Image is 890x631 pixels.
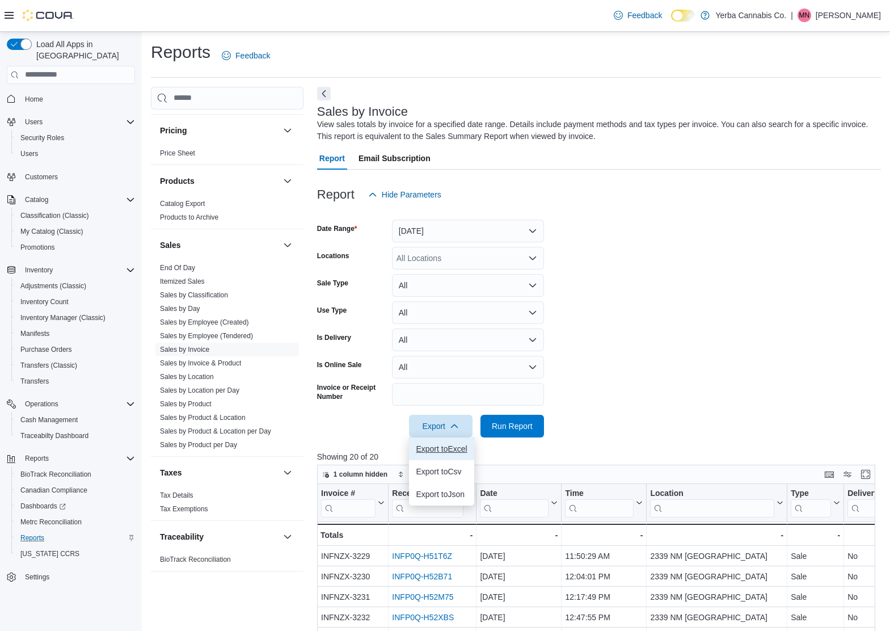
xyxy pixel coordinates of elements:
span: Cash Management [16,413,135,427]
a: Inventory Manager (Classic) [16,311,110,325]
a: Transfers [16,375,53,388]
span: Settings [25,573,49,582]
span: Transfers [20,377,49,386]
a: INFP0Q-H52M75 [392,592,453,601]
span: Canadian Compliance [16,483,135,497]
div: View sales totals by invoice for a specified date range. Details include payment methods and tax ... [317,119,875,142]
a: Users [16,147,43,161]
button: All [392,329,544,351]
div: Sale [791,570,840,583]
button: Run Report [480,415,544,438]
h3: Products [160,175,195,187]
span: Customers [25,173,58,182]
span: Operations [25,399,58,409]
button: Purchase Orders [11,342,140,357]
span: Feedback [627,10,662,21]
label: Is Delivery [317,333,351,342]
a: Sales by Employee (Created) [160,318,249,326]
button: Sort fields [393,468,444,481]
button: Transfers [11,373,140,389]
span: Hide Parameters [382,189,441,200]
a: End Of Day [160,264,195,272]
span: Inventory Count [20,297,69,306]
span: Manifests [20,329,49,338]
span: Catalog [25,195,48,204]
span: 1 column hidden [334,470,387,479]
a: Customers [20,170,62,184]
button: Traceability [160,531,279,542]
button: Location [650,488,783,517]
a: Catalog Export [160,200,205,208]
button: Receipt # [392,488,473,517]
div: Sale [791,590,840,604]
span: BioTrack Reconciliation [160,555,231,564]
span: Report [319,147,345,170]
span: Washington CCRS [16,547,135,561]
a: Transfers (Classic) [16,359,82,372]
button: [US_STATE] CCRS [11,546,140,562]
div: Date [480,488,549,499]
span: Inventory Manager (Classic) [20,313,106,322]
label: Invoice or Receipt Number [317,383,387,401]
label: Is Online Sale [317,360,362,369]
button: Export toJson [409,483,474,506]
div: Products [151,197,303,229]
div: - [565,528,643,542]
a: Sales by Classification [160,291,228,299]
span: Export to Json [416,490,467,499]
span: Customers [20,170,135,184]
a: Promotions [16,241,60,254]
span: BioTrack Reconciliation [20,470,91,479]
a: Tax Exemptions [160,505,208,513]
button: Operations [2,396,140,412]
a: Security Roles [16,131,69,145]
span: Purchase Orders [20,345,72,354]
button: Users [2,114,140,130]
span: Sales by Location per Day [160,386,239,395]
button: Pricing [160,125,279,136]
div: 2339 NM [GEOGRAPHIC_DATA] [650,611,783,624]
button: [DATE] [392,220,544,242]
span: Sales by Invoice [160,345,209,354]
span: Sales by Day [160,304,200,313]
a: Products to Archive [160,213,218,221]
span: Reports [25,454,49,463]
a: Sales by Location per Day [160,386,239,394]
span: Email Subscription [358,147,431,170]
span: Operations [20,397,135,411]
div: Receipt # URL [392,488,463,517]
a: My Catalog (Classic) [16,225,88,238]
div: Time [565,488,634,499]
a: Sales by Invoice & Product [160,359,241,367]
a: Feedback [217,44,275,67]
div: Location [650,488,774,517]
button: Cash Management [11,412,140,428]
span: Home [25,95,43,104]
div: Michael Nezi [798,9,811,22]
button: All [392,356,544,378]
button: Sales [281,238,294,252]
button: All [392,274,544,297]
span: Security Roles [16,131,135,145]
button: BioTrack Reconciliation [11,466,140,482]
a: BioTrack Reconciliation [16,468,96,481]
div: Date [480,488,549,517]
button: Enter fullscreen [859,468,872,481]
span: Products to Archive [160,213,218,222]
h3: Traceability [160,531,204,542]
a: Sales by Product & Location [160,414,246,422]
span: Export to Csv [416,467,467,476]
button: Catalog [2,192,140,208]
img: Cova [23,10,74,21]
div: - [650,528,783,542]
button: Invoice # [321,488,385,517]
span: Sales by Product per Day [160,440,237,449]
span: Traceabilty Dashboard [20,431,88,440]
button: Transfers (Classic) [11,357,140,373]
a: Dashboards [11,498,140,514]
span: Users [20,115,135,129]
button: Keyboard shortcuts [822,468,836,481]
span: Tax Details [160,491,193,500]
span: Reports [20,452,135,465]
span: Export to Excel [416,444,467,453]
